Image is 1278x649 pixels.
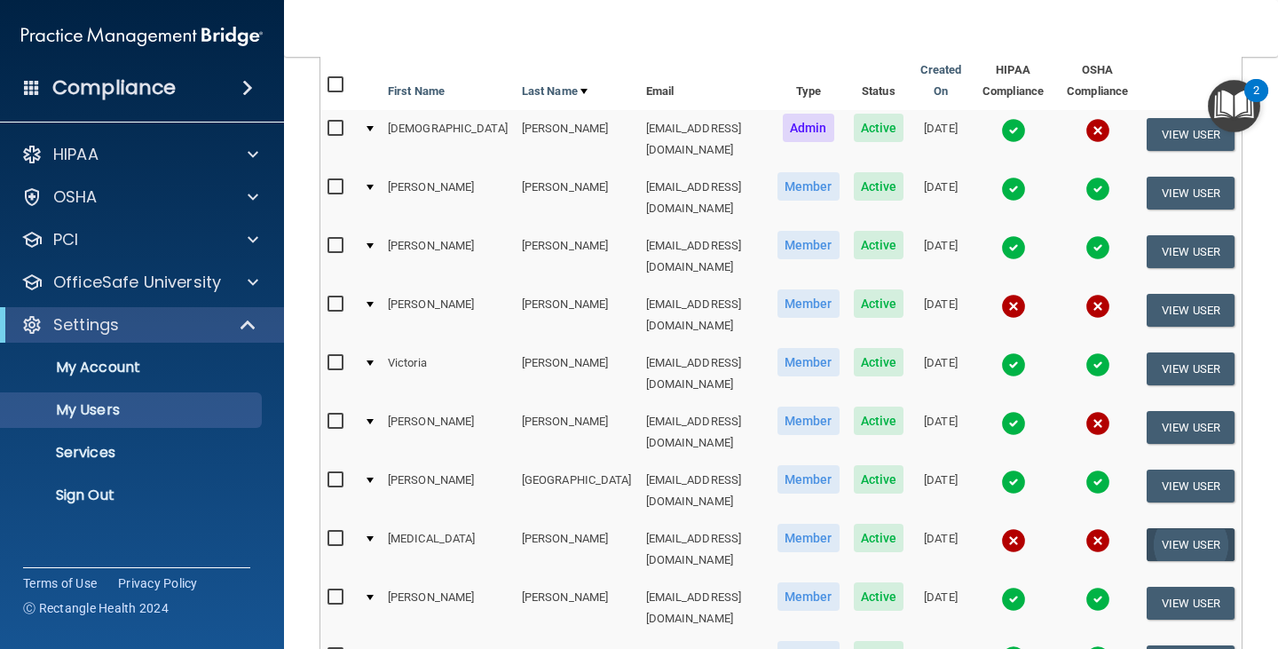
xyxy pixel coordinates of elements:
[21,19,263,54] img: PMB logo
[381,227,515,286] td: [PERSON_NAME]
[854,524,904,552] span: Active
[1055,52,1140,110] th: OSHA Compliance
[381,462,515,520] td: [PERSON_NAME]
[1001,411,1026,436] img: tick.e7d51cea.svg
[1085,352,1110,377] img: tick.e7d51cea.svg
[515,286,639,344] td: [PERSON_NAME]
[854,289,904,318] span: Active
[1001,352,1026,377] img: tick.e7d51cea.svg
[23,599,169,617] span: Ⓒ Rectangle Health 2024
[23,574,97,592] a: Terms of Use
[1253,91,1259,114] div: 2
[515,169,639,227] td: [PERSON_NAME]
[639,169,770,227] td: [EMAIL_ADDRESS][DOMAIN_NAME]
[1147,118,1235,151] button: View User
[1085,235,1110,260] img: tick.e7d51cea.svg
[911,579,971,637] td: [DATE]
[847,52,911,110] th: Status
[53,186,98,208] p: OSHA
[388,81,445,102] a: First Name
[854,114,904,142] span: Active
[381,110,515,169] td: [DEMOGRAPHIC_DATA]
[911,227,971,286] td: [DATE]
[854,172,904,201] span: Active
[12,401,254,419] p: My Users
[1085,118,1110,143] img: cross.ca9f0e7f.svg
[381,403,515,462] td: [PERSON_NAME]
[1001,528,1026,553] img: cross.ca9f0e7f.svg
[515,462,639,520] td: [GEOGRAPHIC_DATA]
[515,579,639,637] td: [PERSON_NAME]
[1147,411,1235,444] button: View User
[911,286,971,344] td: [DATE]
[53,314,119,336] p: Settings
[1001,294,1026,319] img: cross.ca9f0e7f.svg
[12,444,254,462] p: Services
[777,524,840,552] span: Member
[53,272,221,293] p: OfficeSafe University
[118,574,198,592] a: Privacy Policy
[639,52,770,110] th: Email
[1001,470,1026,495] img: tick.e7d51cea.svg
[971,531,1257,602] iframe: Drift Widget Chat Controller
[515,403,639,462] td: [PERSON_NAME]
[381,520,515,579] td: [MEDICAL_DATA]
[515,227,639,286] td: [PERSON_NAME]
[770,52,847,110] th: Type
[777,289,840,318] span: Member
[1147,587,1235,620] button: View User
[777,407,840,435] span: Member
[12,359,254,376] p: My Account
[911,403,971,462] td: [DATE]
[21,272,258,293] a: OfficeSafe University
[21,229,258,250] a: PCI
[1147,470,1235,503] button: View User
[1208,80,1260,132] button: Open Resource Center, 2 new notifications
[911,169,971,227] td: [DATE]
[381,579,515,637] td: [PERSON_NAME]
[854,465,904,494] span: Active
[1085,528,1110,553] img: cross.ca9f0e7f.svg
[52,75,176,100] h4: Compliance
[522,81,588,102] a: Last Name
[53,144,99,165] p: HIPAA
[854,231,904,259] span: Active
[777,348,840,376] span: Member
[911,520,971,579] td: [DATE]
[639,403,770,462] td: [EMAIL_ADDRESS][DOMAIN_NAME]
[971,52,1056,110] th: HIPAA Compliance
[854,582,904,611] span: Active
[783,114,834,142] span: Admin
[1147,352,1235,385] button: View User
[1085,177,1110,202] img: tick.e7d51cea.svg
[639,579,770,637] td: [EMAIL_ADDRESS][DOMAIN_NAME]
[777,231,840,259] span: Member
[21,144,258,165] a: HIPAA
[777,465,840,494] span: Member
[777,582,840,611] span: Member
[515,344,639,403] td: [PERSON_NAME]
[1001,177,1026,202] img: tick.e7d51cea.svg
[911,110,971,169] td: [DATE]
[1147,294,1235,327] button: View User
[854,407,904,435] span: Active
[639,462,770,520] td: [EMAIL_ADDRESS][DOMAIN_NAME]
[639,227,770,286] td: [EMAIL_ADDRESS][DOMAIN_NAME]
[1147,528,1235,561] button: View User
[1085,294,1110,319] img: cross.ca9f0e7f.svg
[1001,235,1026,260] img: tick.e7d51cea.svg
[1085,470,1110,495] img: tick.e7d51cea.svg
[777,172,840,201] span: Member
[639,110,770,169] td: [EMAIL_ADDRESS][DOMAIN_NAME]
[639,286,770,344] td: [EMAIL_ADDRESS][DOMAIN_NAME]
[21,314,257,336] a: Settings
[21,186,258,208] a: OSHA
[639,520,770,579] td: [EMAIL_ADDRESS][DOMAIN_NAME]
[53,229,78,250] p: PCI
[12,487,254,504] p: Sign Out
[515,110,639,169] td: [PERSON_NAME]
[381,169,515,227] td: [PERSON_NAME]
[381,344,515,403] td: Victoria
[1147,177,1235,210] button: View User
[639,344,770,403] td: [EMAIL_ADDRESS][DOMAIN_NAME]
